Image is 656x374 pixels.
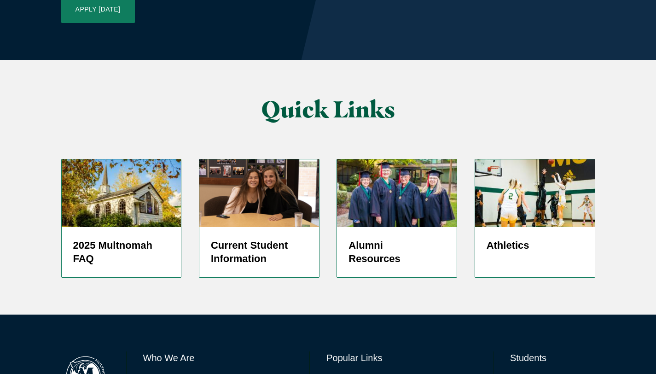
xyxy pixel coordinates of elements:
[153,97,503,122] h2: Quick Links
[510,351,595,364] h6: Students
[475,159,595,278] a: Women's Basketball player shooting jump shot Athletics
[211,239,308,266] h5: Current Student Information
[337,159,457,278] a: 50 Year Alumni 2019 Alumni Resources
[199,159,319,227] img: screenshot-2024-05-27-at-1.37.12-pm
[487,239,583,252] h5: Athletics
[199,159,319,278] a: screenshot-2024-05-27-at-1.37.12-pm Current Student Information
[143,351,293,364] h6: Who We Are
[73,239,170,266] h5: 2025 Multnomah FAQ
[326,351,476,364] h6: Popular Links
[348,239,445,266] h5: Alumni Resources
[61,159,182,278] a: Prayer Chapel in Fall 2025 Multnomah FAQ
[62,159,181,227] img: Prayer Chapel in Fall
[475,159,595,227] img: WBBALL_WEB
[337,159,457,227] img: 50 Year Alumni 2019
